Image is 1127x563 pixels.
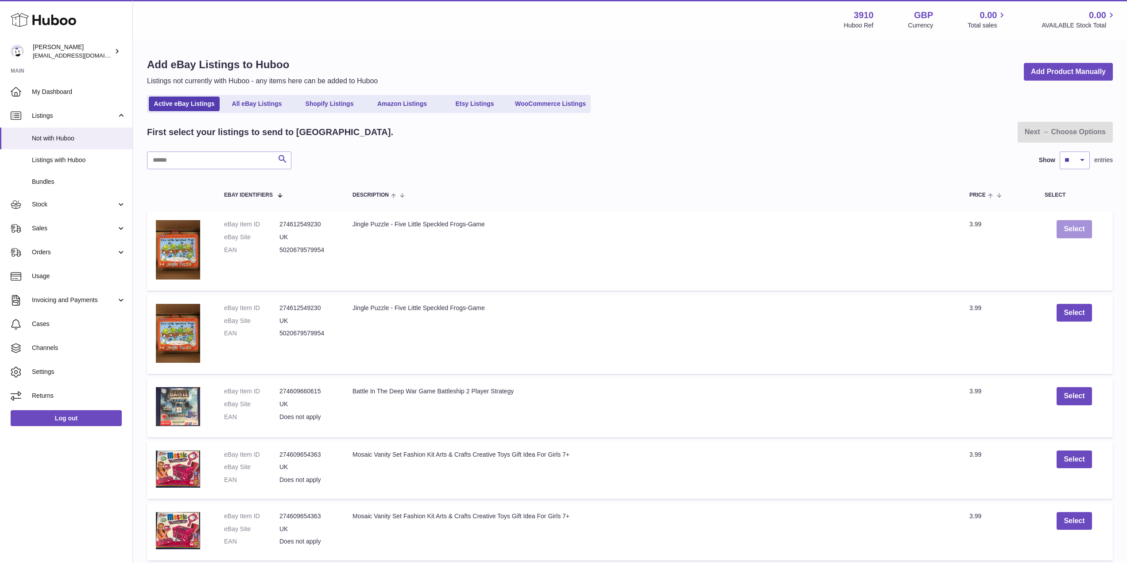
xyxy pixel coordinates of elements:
button: Select [1057,450,1092,469]
span: Orders [32,248,116,256]
span: eBay Identifiers [224,192,273,198]
dd: UK [279,463,335,471]
span: 0.00 [1089,9,1106,21]
a: Active eBay Listings [149,97,220,111]
img: $_12.JPG [156,220,200,279]
span: Description [352,192,389,198]
span: 3.99 [969,388,981,395]
span: Usage [32,272,126,280]
label: Show [1039,156,1055,164]
a: Shopify Listings [294,97,365,111]
dt: EAN [224,537,279,546]
dt: eBay Site [224,525,279,533]
dd: 274609654363 [279,450,335,459]
h2: First select your listings to send to [GEOGRAPHIC_DATA]. [147,126,393,138]
dt: eBay Site [224,317,279,325]
dt: eBay Item ID [224,512,279,520]
span: Total sales [968,21,1007,30]
a: Etsy Listings [439,97,510,111]
div: Select [1045,192,1104,198]
div: Huboo Ref [844,21,874,30]
p: Listings not currently with Huboo - any items here can be added to Huboo [147,76,378,86]
a: 0.00 AVAILABLE Stock Total [1042,9,1116,30]
span: My Dashboard [32,88,126,96]
dt: eBay Item ID [224,304,279,312]
dt: eBay Item ID [224,450,279,459]
dt: eBay Site [224,400,279,408]
span: Bundles [32,178,126,186]
dt: EAN [224,246,279,254]
button: Select [1057,387,1092,405]
button: Select [1057,220,1092,238]
span: 3.99 [969,304,981,311]
dd: 274612549230 [279,304,335,312]
a: Add Product Manually [1024,63,1113,81]
span: Cases [32,320,126,328]
button: Select [1057,304,1092,322]
strong: GBP [914,9,933,21]
div: Battle In The Deep War Game Battleship 2 Player Strategy [352,387,952,396]
span: 0.00 [980,9,997,21]
span: Listings [32,112,116,120]
dd: UK [279,317,335,325]
div: Jingle Puzzle - Five Little Speckled Frogs-Game [352,220,952,229]
dd: UK [279,233,335,241]
span: Channels [32,344,126,352]
span: AVAILABLE Stock Total [1042,21,1116,30]
span: Listings with Huboo [32,156,126,164]
div: Mosaic Vanity Set Fashion Kit Arts & Crafts Creative Toys Gift Idea For Girls 7+ [352,450,952,459]
div: Jingle Puzzle - Five Little Speckled Frogs-Game [352,304,952,312]
a: Log out [11,410,122,426]
span: Invoicing and Payments [32,296,116,304]
a: All eBay Listings [221,97,292,111]
dd: 274612549230 [279,220,335,229]
dd: 274609654363 [279,512,335,520]
img: max@shopogolic.net [11,45,24,58]
dt: eBay Item ID [224,220,279,229]
span: Settings [32,368,126,376]
img: $_12.JPG [156,450,200,488]
span: Price [969,192,986,198]
dd: Does not apply [279,537,335,546]
div: Mosaic Vanity Set Fashion Kit Arts & Crafts Creative Toys Gift Idea For Girls 7+ [352,512,952,520]
dd: 274609660615 [279,387,335,396]
dt: EAN [224,476,279,484]
div: [PERSON_NAME] [33,43,112,60]
span: Sales [32,224,116,233]
img: $_12.JPG [156,387,200,426]
strong: 3910 [854,9,874,21]
dt: eBay Site [224,233,279,241]
img: $_12.JPG [156,304,200,363]
dd: Does not apply [279,413,335,421]
span: 3.99 [969,221,981,228]
dd: UK [279,400,335,408]
a: WooCommerce Listings [512,97,589,111]
dd: Does not apply [279,476,335,484]
a: Amazon Listings [367,97,438,111]
a: 0.00 Total sales [968,9,1007,30]
dt: eBay Item ID [224,387,279,396]
dd: 5020679579954 [279,329,335,338]
span: Not with Huboo [32,134,126,143]
h1: Add eBay Listings to Huboo [147,58,378,72]
span: [EMAIL_ADDRESS][DOMAIN_NAME] [33,52,130,59]
span: 3.99 [969,451,981,458]
dt: EAN [224,329,279,338]
dt: eBay Site [224,463,279,471]
div: Currency [908,21,933,30]
dt: EAN [224,413,279,421]
span: entries [1094,156,1113,164]
span: Returns [32,392,126,400]
span: 3.99 [969,513,981,520]
button: Select [1057,512,1092,530]
img: $_12.JPG [156,512,200,549]
span: Stock [32,200,116,209]
dd: UK [279,525,335,533]
dd: 5020679579954 [279,246,335,254]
